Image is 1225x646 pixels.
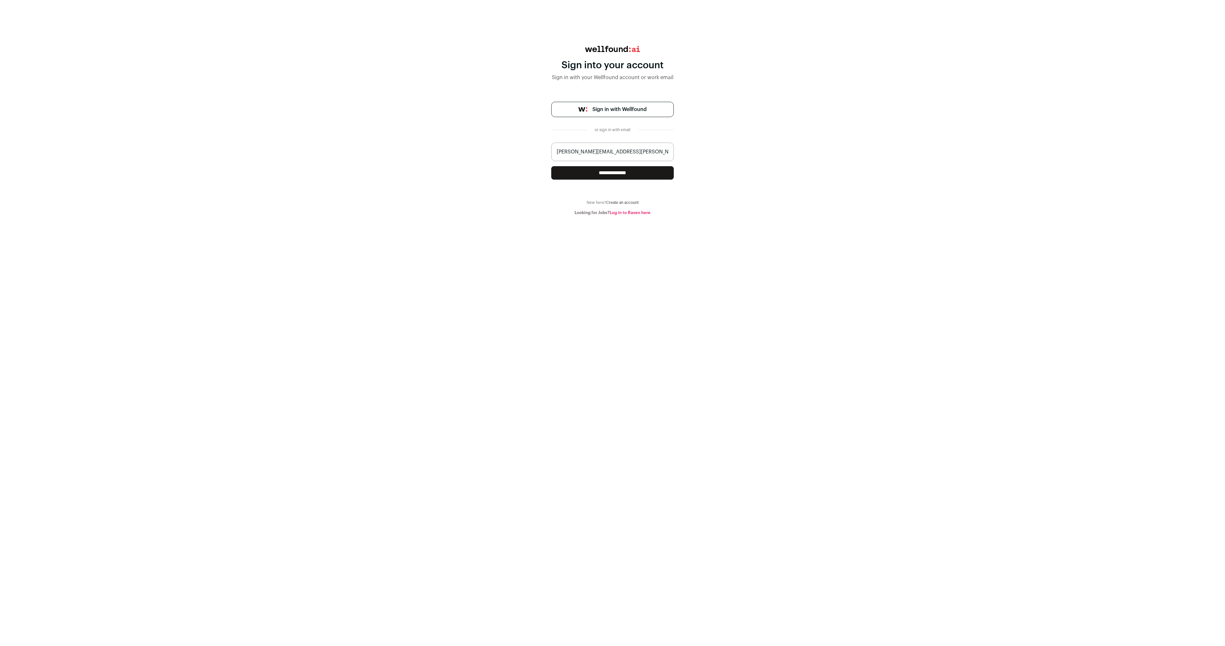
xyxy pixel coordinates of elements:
[551,200,674,205] div: New here?
[551,74,674,81] div: Sign in with your Wellfound account or work email
[592,127,633,132] div: or sign in with email
[610,211,650,215] a: Log in to Raven here
[551,60,674,71] div: Sign into your account
[585,46,640,52] img: wellfound:ai
[592,106,647,113] span: Sign in with Wellfound
[551,210,674,215] div: Looking for Jobs?
[551,143,674,161] input: name@work-email.com
[578,107,587,112] img: wellfound-symbol-flush-black-fb3c872781a75f747ccb3a119075da62bfe97bd399995f84a933054e44a575c4.png
[606,201,639,204] a: Create an account
[551,102,674,117] a: Sign in with Wellfound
